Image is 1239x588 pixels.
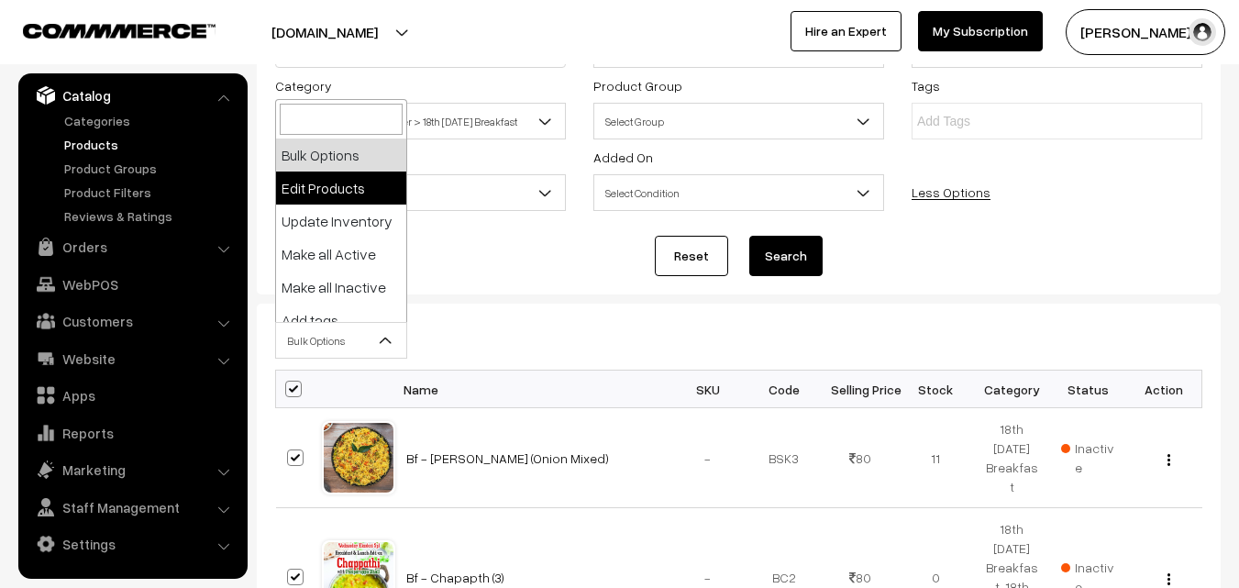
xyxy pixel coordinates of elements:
a: Customers [23,305,241,338]
a: Hire an Expert [791,11,902,51]
a: My Subscription [918,11,1043,51]
a: WebPOS [23,268,241,301]
a: Website [23,342,241,375]
label: Tags [912,76,940,95]
li: Update Inventory [276,205,406,238]
label: Product Group [593,76,682,95]
span: Select Condition [275,174,566,211]
a: Bf - Chapapth (3) [406,570,504,585]
a: Catalog [23,79,241,112]
img: Menu [1167,573,1170,585]
th: Status [1050,371,1126,408]
td: 11 [898,408,974,508]
td: 18th [DATE] Breakfast [974,408,1050,508]
span: Inactive [1061,438,1115,477]
a: Reset [655,236,728,276]
span: Breakfast & Lunch & Dinner > 18th Thursday Breakfast [275,103,566,139]
li: Bulk Options [276,139,406,172]
img: user [1189,18,1216,46]
img: Menu [1167,454,1170,466]
th: Stock [898,371,974,408]
a: Reports [23,416,241,449]
li: Make all Active [276,238,406,271]
a: Settings [23,527,241,560]
li: Add tags [276,304,406,337]
button: [DOMAIN_NAME] [207,9,442,55]
a: Product Filters [60,183,241,202]
span: Bulk Options [275,322,407,359]
th: Name [395,371,670,408]
span: Select Condition [594,177,883,209]
li: Edit Products [276,172,406,205]
td: 80 [822,408,898,508]
a: Less Options [912,184,990,200]
td: BSK3 [746,408,822,508]
span: Bulk Options [276,325,406,357]
label: Category [275,76,332,95]
a: Bf - [PERSON_NAME] (Onion Mixed) [406,450,609,466]
a: Apps [23,379,241,412]
th: Action [1126,371,1202,408]
a: Product Groups [60,159,241,178]
th: Selling Price [822,371,898,408]
li: Make all Inactive [276,271,406,304]
span: Select Group [593,103,884,139]
button: [PERSON_NAME] s… [1066,9,1225,55]
button: Search [749,236,823,276]
a: Staff Management [23,491,241,524]
a: COMMMERCE [23,18,183,40]
span: Breakfast & Lunch & Dinner > 18th Thursday Breakfast [276,105,565,138]
input: Add Tags [917,112,1078,131]
a: Reviews & Ratings [60,206,241,226]
span: Select Condition [593,174,884,211]
a: Products [60,135,241,154]
a: Orders [23,230,241,263]
label: Added On [593,148,653,167]
a: Categories [60,111,241,130]
span: Select Condition [276,177,565,209]
th: Code [746,371,822,408]
img: COMMMERCE [23,24,216,38]
td: - [670,408,747,508]
th: SKU [670,371,747,408]
a: Marketing [23,453,241,486]
th: Category [974,371,1050,408]
span: Select Group [594,105,883,138]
